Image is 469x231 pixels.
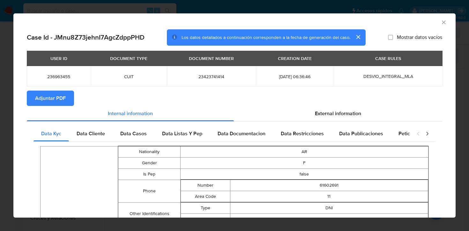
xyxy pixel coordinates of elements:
[47,53,71,64] div: USER ID
[180,169,428,180] td: false
[106,53,151,64] div: DOCUMENT TYPE
[118,180,180,203] td: Phone
[118,146,180,158] td: Nationality
[120,130,147,137] span: Data Casos
[162,130,202,137] span: Data Listas Y Pep
[108,110,153,117] span: Internal information
[230,180,428,191] td: 61602691
[118,169,180,180] td: Is Pep
[264,74,326,79] span: [DATE] 06:36:46
[27,33,145,41] h2: Case Id - JMnu8Z73jehnI7AgcZdppPHD
[181,214,230,225] td: Number
[99,74,160,79] span: CUIT
[175,74,248,79] span: 23423741414
[441,19,446,25] button: Cerrar ventana
[77,130,105,137] span: Data Cliente
[339,130,383,137] span: Data Publicaciones
[230,214,428,225] td: 42374141
[118,158,180,169] td: Gender
[274,53,316,64] div: CREATION DATE
[13,13,456,218] div: closure-recommendation-modal
[27,91,74,106] button: Adjuntar PDF
[281,130,324,137] span: Data Restricciones
[230,191,428,202] td: 11
[398,130,452,137] span: Peticiones Secundarias
[350,29,366,45] button: cerrar
[34,74,83,79] span: 236963455
[363,73,413,79] span: DESVIO_INTEGRAL_MLA
[371,53,405,64] div: CASE RULES
[41,130,61,137] span: Data Kyc
[182,34,350,41] span: Los datos detallados a continuación corresponden a la fecha de generación del caso.
[230,203,428,214] td: DNI
[315,110,361,117] span: External information
[181,203,230,214] td: Type
[180,146,428,158] td: AR
[35,91,66,105] span: Adjuntar PDF
[180,158,428,169] td: F
[181,191,230,202] td: Area Code
[397,34,442,41] span: Mostrar datos vacíos
[181,180,230,191] td: Number
[118,203,180,225] td: Other Identifications
[388,35,393,40] input: Mostrar datos vacíos
[185,53,238,64] div: DOCUMENT NUMBER
[33,126,410,141] div: Detailed internal info
[27,106,442,121] div: Detailed info
[218,130,265,137] span: Data Documentacion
